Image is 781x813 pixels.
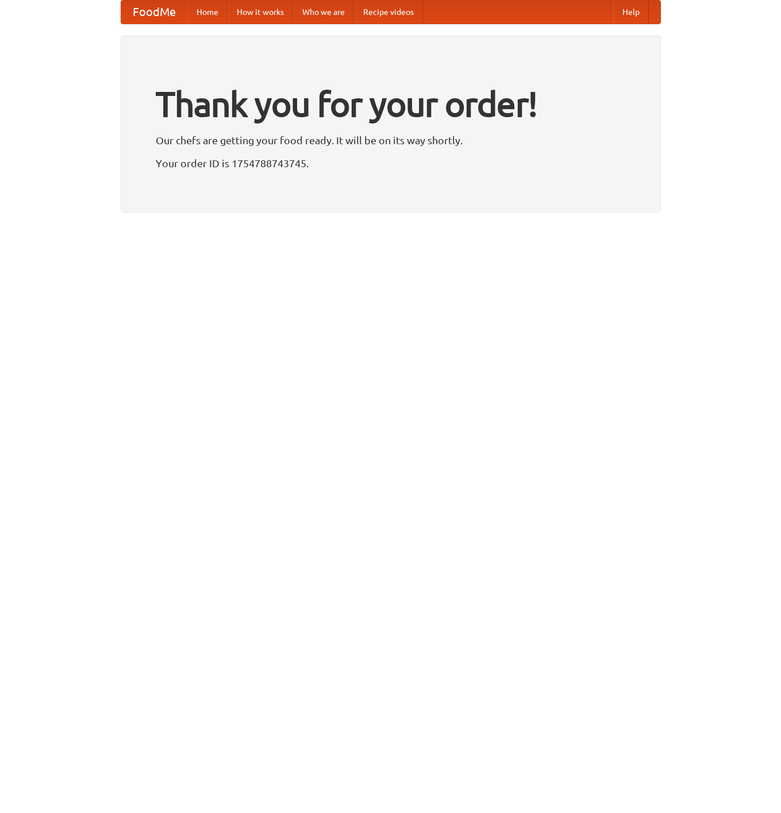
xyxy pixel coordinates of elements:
a: How it works [228,1,293,24]
a: Help [613,1,649,24]
a: FoodMe [121,1,187,24]
p: Your order ID is 1754788743745. [156,155,626,172]
a: Who we are [293,1,354,24]
h1: Thank you for your order! [156,76,626,132]
a: Home [187,1,228,24]
a: Recipe videos [354,1,423,24]
p: Our chefs are getting your food ready. It will be on its way shortly. [156,132,626,149]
